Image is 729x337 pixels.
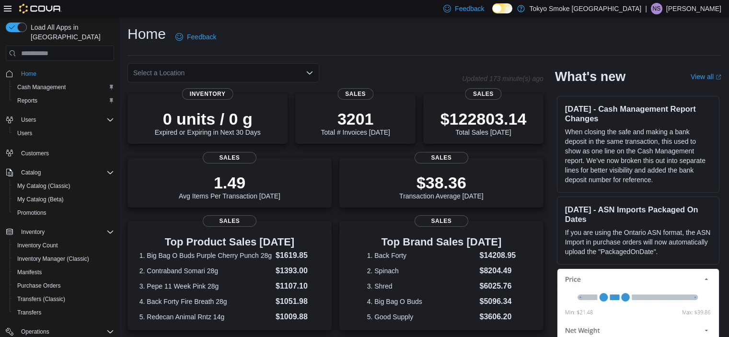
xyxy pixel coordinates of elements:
[13,207,114,219] span: Promotions
[337,88,373,100] span: Sales
[13,267,114,278] span: Manifests
[462,75,544,82] p: Updated 173 minute(s) ago
[21,228,45,236] span: Inventory
[2,67,118,81] button: Home
[10,94,118,107] button: Reports
[13,293,69,305] a: Transfers (Classic)
[565,205,711,224] h3: [DATE] - ASN Imports Packaged On Dates
[651,3,662,14] div: Navi Sandhu
[17,282,61,290] span: Purchase Orders
[13,95,114,106] span: Reports
[17,268,42,276] span: Manifests
[480,311,516,323] dd: $3606.20
[10,179,118,193] button: My Catalog (Classic)
[17,114,40,126] button: Users
[367,236,516,248] h3: Top Brand Sales [DATE]
[367,251,476,260] dt: 1. Back Forty
[13,81,114,93] span: Cash Management
[321,109,390,136] div: Total # Invoices [DATE]
[21,116,36,124] span: Users
[127,24,166,44] h1: Home
[17,182,70,190] span: My Catalog (Classic)
[13,194,68,205] a: My Catalog (Beta)
[19,4,62,13] img: Cova
[10,279,118,292] button: Purchase Orders
[10,239,118,252] button: Inventory Count
[367,281,476,291] dt: 3. Shred
[139,236,320,248] h3: Top Product Sales [DATE]
[187,32,216,42] span: Feedback
[565,228,711,256] p: If you are using the Ontario ASN format, the ASN Import in purchase orders will now automatically...
[17,167,45,178] button: Catalog
[17,148,53,159] a: Customers
[565,104,711,123] h3: [DATE] - Cash Management Report Changes
[21,150,49,157] span: Customers
[10,193,118,206] button: My Catalog (Beta)
[13,253,114,265] span: Inventory Manager (Classic)
[666,3,721,14] p: [PERSON_NAME]
[17,97,37,105] span: Reports
[17,114,114,126] span: Users
[17,68,114,80] span: Home
[276,296,320,307] dd: $1051.98
[13,95,41,106] a: Reports
[465,88,501,100] span: Sales
[653,3,661,14] span: NS
[492,13,493,14] span: Dark Mode
[480,296,516,307] dd: $5096.34
[17,167,114,178] span: Catalog
[203,215,256,227] span: Sales
[555,69,625,84] h2: What's new
[155,109,261,136] div: Expired or Expiring in Next 30 Days
[21,70,36,78] span: Home
[179,173,280,200] div: Avg Items Per Transaction [DATE]
[10,127,118,140] button: Users
[321,109,390,128] p: 3201
[203,152,256,163] span: Sales
[276,280,320,292] dd: $1107.10
[2,113,118,127] button: Users
[13,293,114,305] span: Transfers (Classic)
[10,206,118,220] button: Promotions
[17,83,66,91] span: Cash Management
[565,127,711,185] p: When closing the safe and making a bank deposit in the same transaction, this used to show as one...
[139,266,272,276] dt: 2. Contraband Somari 28g
[455,4,484,13] span: Feedback
[17,295,65,303] span: Transfers (Classic)
[13,128,36,139] a: Users
[440,109,527,136] div: Total Sales [DATE]
[17,196,64,203] span: My Catalog (Beta)
[399,173,484,200] div: Transaction Average [DATE]
[480,250,516,261] dd: $14208.95
[13,240,114,251] span: Inventory Count
[276,265,320,277] dd: $1393.00
[17,242,58,249] span: Inventory Count
[440,109,527,128] p: $122803.14
[2,146,118,160] button: Customers
[182,88,233,100] span: Inventory
[17,226,48,238] button: Inventory
[399,173,484,192] p: $38.36
[645,3,647,14] p: |
[415,215,468,227] span: Sales
[10,306,118,319] button: Transfers
[155,109,261,128] p: 0 units / 0 g
[13,280,114,291] span: Purchase Orders
[17,226,114,238] span: Inventory
[21,328,49,336] span: Operations
[367,312,476,322] dt: 5. Good Supply
[367,266,476,276] dt: 2. Spinach
[13,240,62,251] a: Inventory Count
[10,252,118,266] button: Inventory Manager (Classic)
[13,307,114,318] span: Transfers
[139,312,272,322] dt: 5. Redecan Animal Rntz 14g
[13,307,45,318] a: Transfers
[10,292,118,306] button: Transfers (Classic)
[13,81,69,93] a: Cash Management
[17,68,40,80] a: Home
[13,194,114,205] span: My Catalog (Beta)
[179,173,280,192] p: 1.49
[480,265,516,277] dd: $8204.49
[10,81,118,94] button: Cash Management
[172,27,220,46] a: Feedback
